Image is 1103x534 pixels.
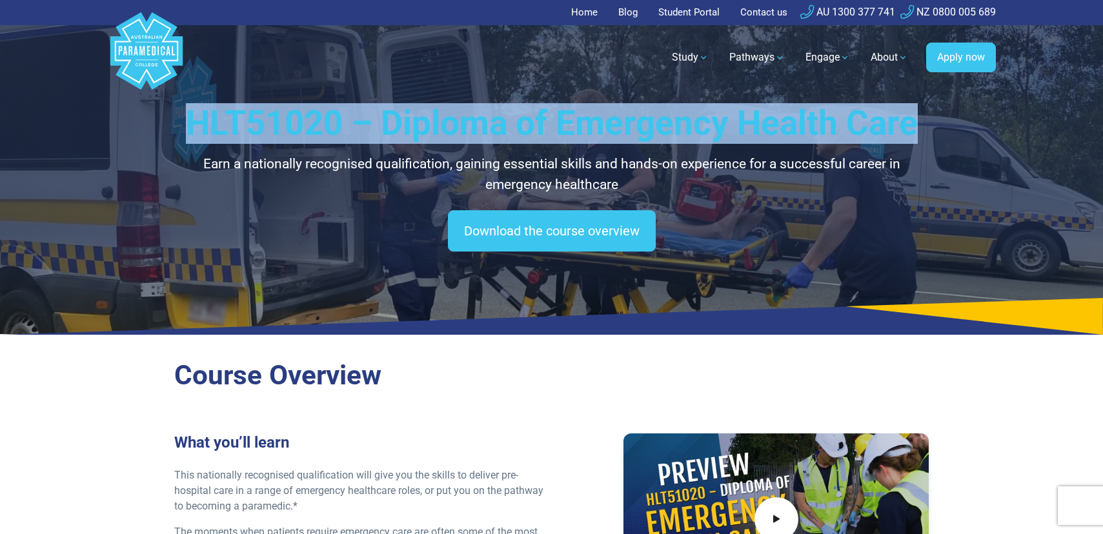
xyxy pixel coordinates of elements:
[926,43,996,72] a: Apply now
[863,39,916,75] a: About
[800,6,895,18] a: AU 1300 377 741
[174,359,929,392] h2: Course Overview
[174,468,544,514] p: This nationally recognised qualification will give you the skills to deliver pre-hospital care in...
[798,39,858,75] a: Engage
[900,6,996,18] a: NZ 0800 005 689
[174,103,929,144] h1: HLT51020 – Diploma of Emergency Health Care
[722,39,793,75] a: Pathways
[174,154,929,195] p: Earn a nationally recognised qualification, gaining essential skills and hands-on experience for ...
[664,39,716,75] a: Study
[448,210,656,252] a: Download the course overview
[174,433,544,452] h3: What you’ll learn
[108,25,185,90] a: Australian Paramedical College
